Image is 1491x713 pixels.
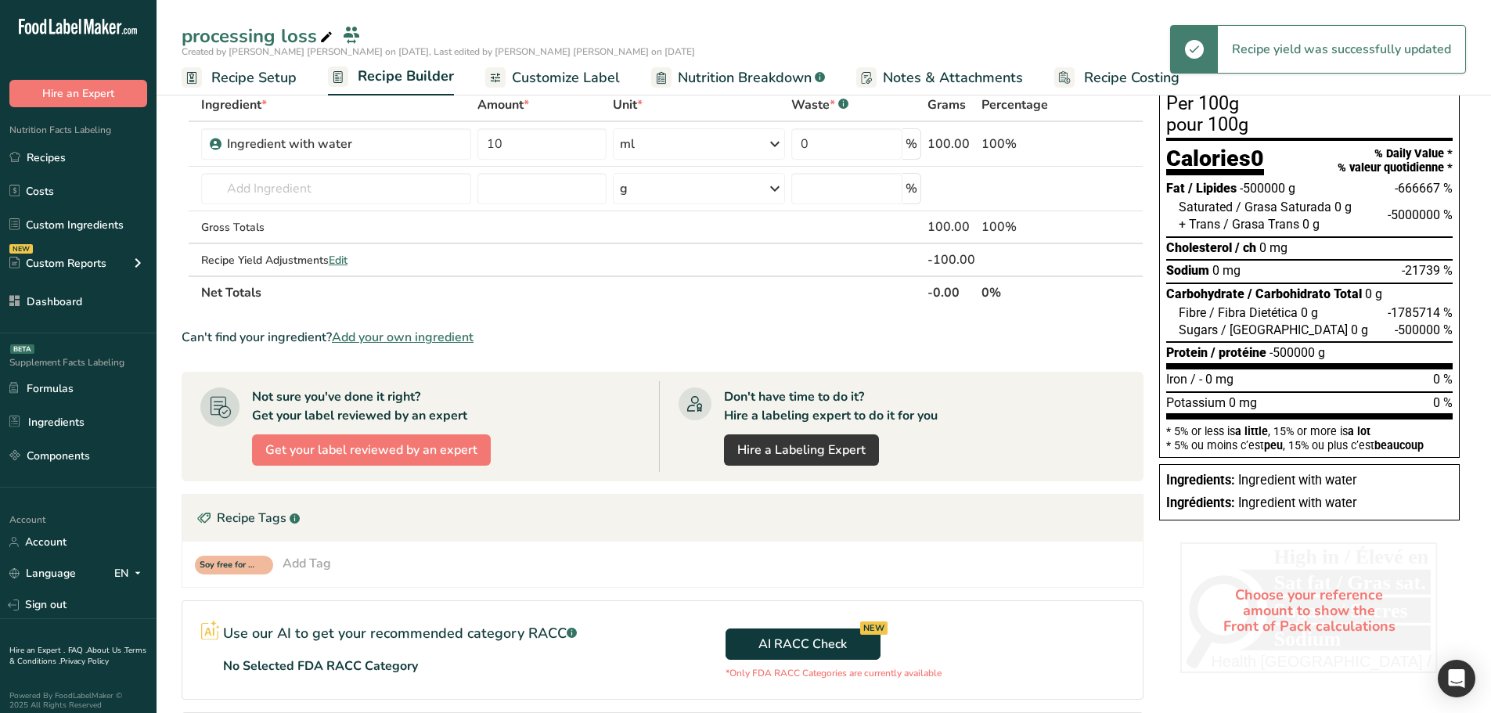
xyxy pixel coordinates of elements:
span: Iron [1166,372,1187,387]
div: Add Tag [283,554,331,573]
span: 0 g [1365,286,1382,301]
div: NEW [860,621,888,635]
p: No Selected FDA RACC Category [223,657,418,675]
span: Ingredient [201,95,267,114]
span: peu [1264,439,1283,452]
span: -21739 % [1402,263,1453,278]
span: + Trans [1179,217,1220,232]
div: Gross Totals [201,219,471,236]
div: Recipe Yield Adjustments [201,252,471,268]
span: -5000000 % [1388,207,1453,222]
span: / protéine [1211,345,1266,360]
span: / Carbohidrato Total [1248,286,1362,301]
div: % Daily Value * % valeur quotidienne * [1338,147,1453,175]
button: AI RACC Check NEW [726,628,881,660]
a: Hire an Expert . [9,645,65,656]
span: Created by [PERSON_NAME] [PERSON_NAME] on [DATE], Last edited by [PERSON_NAME] [PERSON_NAME] on [... [182,45,695,58]
div: Calories [1166,147,1264,176]
a: Hire a Labeling Expert [724,434,879,466]
span: Recipe Setup [211,67,297,88]
span: Sugars [1179,322,1218,337]
p: *Only FDA RACC Categories are currently available [726,666,942,680]
span: a little [1235,425,1268,438]
span: Ingrédients: [1166,495,1235,510]
div: Powered By FoodLabelMaker © 2025 All Rights Reserved [9,691,147,710]
div: Not sure you've done it right? Get your label reviewed by an expert [252,387,467,425]
span: Recipe Costing [1084,67,1179,88]
p: Use our AI to get your recommended category RACC [223,623,577,644]
div: Custom Reports [9,255,106,272]
div: Recipe Tags [182,495,1143,542]
button: Hire an Expert [9,80,147,107]
div: NEW [9,244,33,254]
span: AI RACC Check [758,635,847,654]
span: -500000 g [1270,345,1325,360]
a: About Us . [87,645,124,656]
a: FAQ . [68,645,87,656]
a: Language [9,560,76,587]
span: Ingredient with water [1238,495,1357,510]
span: Unit [613,95,643,114]
span: a lot [1348,425,1370,438]
span: 0 mg [1259,240,1288,255]
div: Waste [791,95,848,114]
section: * 5% or less is , 15% or more is [1166,420,1453,452]
span: / - [1190,372,1202,387]
div: Ingredient with water [227,135,423,153]
div: BETA [10,344,34,354]
input: Add Ingredient [201,173,471,204]
span: 0 % [1433,372,1453,387]
span: Sodium [1166,263,1209,278]
span: Carbohydrate [1166,286,1244,301]
span: Recipe Builder [358,66,454,87]
span: 0 % [1433,395,1453,410]
span: Notes & Attachments [883,67,1023,88]
div: * 5% ou moins c’est , 15% ou plus c’est [1166,440,1453,451]
span: Soy free for recipe [200,559,254,572]
a: Recipe Setup [182,60,297,95]
span: 0 g [1301,305,1318,320]
div: g [620,179,628,198]
div: 100% [981,135,1069,153]
a: Privacy Policy [60,656,109,667]
a: Customize Label [485,60,620,95]
span: / [GEOGRAPHIC_DATA] [1221,322,1348,337]
span: Fibre [1179,305,1206,320]
span: / Lipides [1188,181,1237,196]
div: Open Intercom Messenger [1438,660,1475,697]
a: Terms & Conditions . [9,645,146,667]
span: / Fibra Dietética [1209,305,1298,320]
div: Per 100g [1166,95,1453,113]
span: 0 mg [1212,263,1241,278]
span: Percentage [981,95,1048,114]
div: EN [114,564,147,583]
button: Get your label reviewed by an expert [252,434,491,466]
span: 0 mg [1229,395,1257,410]
div: Recipe yield was successfully updated [1218,26,1465,73]
span: -666667 % [1395,181,1453,196]
th: 0% [978,275,1072,308]
th: Net Totals [198,275,924,308]
span: -1785714 % [1388,305,1453,320]
span: Cholesterol [1166,240,1232,255]
span: / Grasa Saturada [1236,200,1331,214]
span: Grams [927,95,966,114]
span: Amount [477,95,529,114]
span: 0 g [1334,200,1352,214]
span: -500000 % [1395,322,1453,337]
span: 0 g [1302,217,1320,232]
div: ml [620,135,635,153]
span: 0 mg [1205,372,1233,387]
div: 100% [981,218,1069,236]
a: Recipe Builder [328,59,454,96]
div: 100.00 [927,135,975,153]
span: 0 g [1351,322,1368,337]
a: Nutrition Breakdown [651,60,825,95]
th: -0.00 [924,275,978,308]
span: Potassium [1166,395,1226,410]
span: Customize Label [512,67,620,88]
span: Saturated [1179,200,1233,214]
span: / Grasa Trans [1223,217,1299,232]
div: Can't find your ingredient? [182,328,1143,347]
span: Ingredients: [1166,473,1235,488]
